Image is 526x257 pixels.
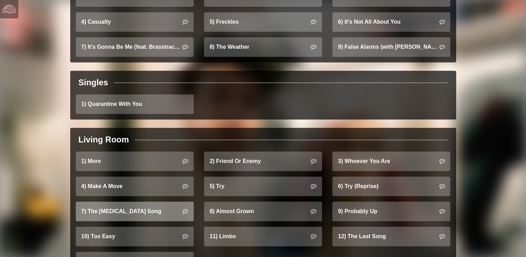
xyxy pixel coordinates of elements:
[332,151,450,171] a: 3) Whoever You Are
[332,12,450,32] a: 6) It's Not All About You
[332,177,450,196] a: 6) Try (Reprise)
[79,133,129,146] div: Living Room
[76,202,194,221] a: 7) The [MEDICAL_DATA] Song
[332,227,450,246] a: 12) The Last Song
[76,177,194,196] a: 4) Make A Move
[204,177,322,196] a: 5) Try
[204,202,322,221] a: 8) Almost Grown
[204,151,322,171] a: 2) Friend Or Enemy
[204,227,322,246] a: 11) Limbo
[76,94,194,114] a: 1) Quarantine With You
[76,12,194,32] a: 4) Casualty
[332,202,450,221] a: 9) Probably Up
[204,12,322,32] a: 5) Freckles
[204,37,322,57] a: 8) The Weather
[76,151,194,171] a: 1) More
[79,76,108,89] div: Singles
[76,227,194,246] a: 10) Too Easy
[332,37,450,57] a: 9) False Alarms (with [PERSON_NAME])
[2,2,16,16] img: logo-white-4c48a5e4bebecaebe01ca5a9d34031cfd3d4ef9ae749242e8c4bf12ef99f53e8.png
[76,37,194,57] a: 7) It's Gonna Be Me (feat. Brasstracks)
